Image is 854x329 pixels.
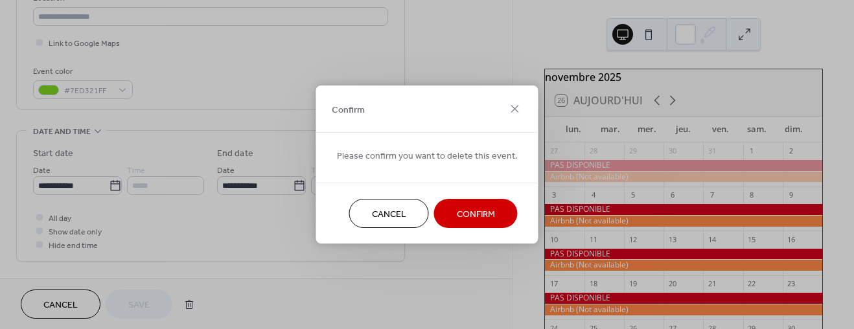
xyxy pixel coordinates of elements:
span: Confirm [332,103,365,117]
span: Confirm [457,208,495,221]
span: Cancel [372,208,406,221]
span: Please confirm you want to delete this event. [337,150,518,163]
button: Confirm [434,199,518,228]
button: Cancel [349,199,429,228]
